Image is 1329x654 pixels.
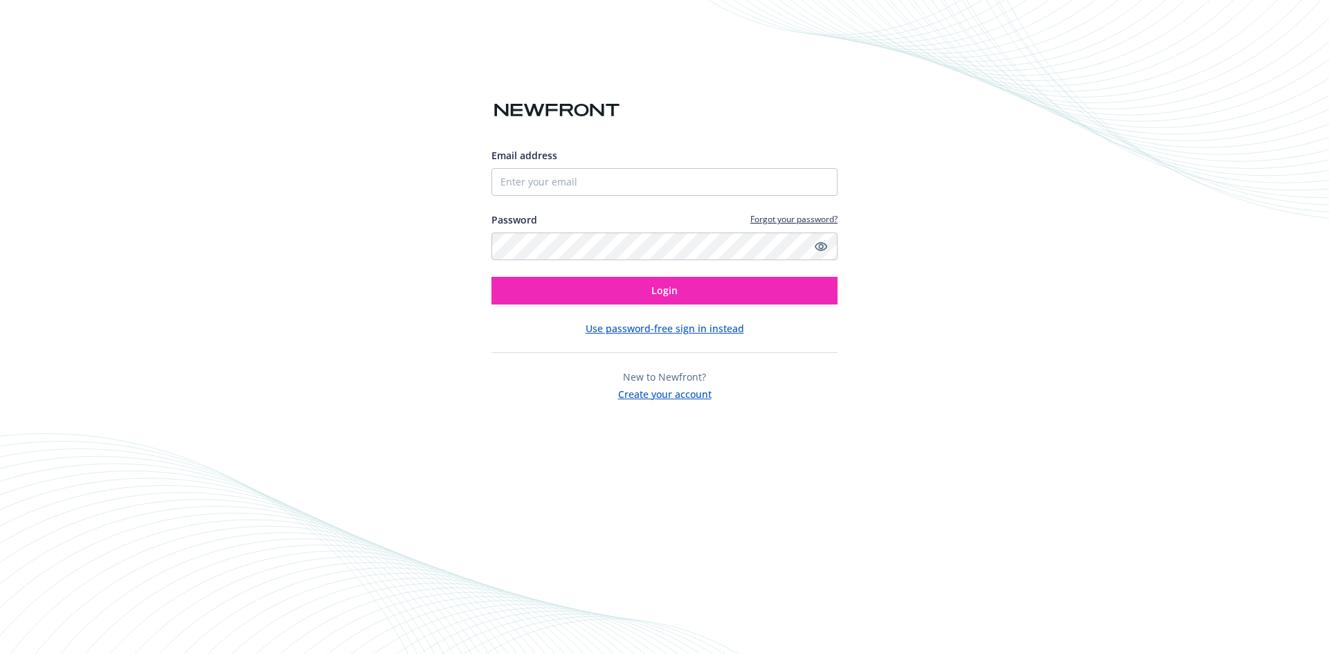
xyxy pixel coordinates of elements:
span: New to Newfront? [623,370,706,383]
a: Show password [813,238,829,255]
label: Password [491,212,537,227]
button: Use password-free sign in instead [586,321,744,336]
button: Login [491,277,838,305]
span: Login [651,284,678,297]
button: Create your account [618,384,712,401]
span: Email address [491,149,557,162]
input: Enter your password [491,233,838,260]
img: Newfront logo [491,98,622,122]
a: Forgot your password? [750,213,838,225]
input: Enter your email [491,168,838,196]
